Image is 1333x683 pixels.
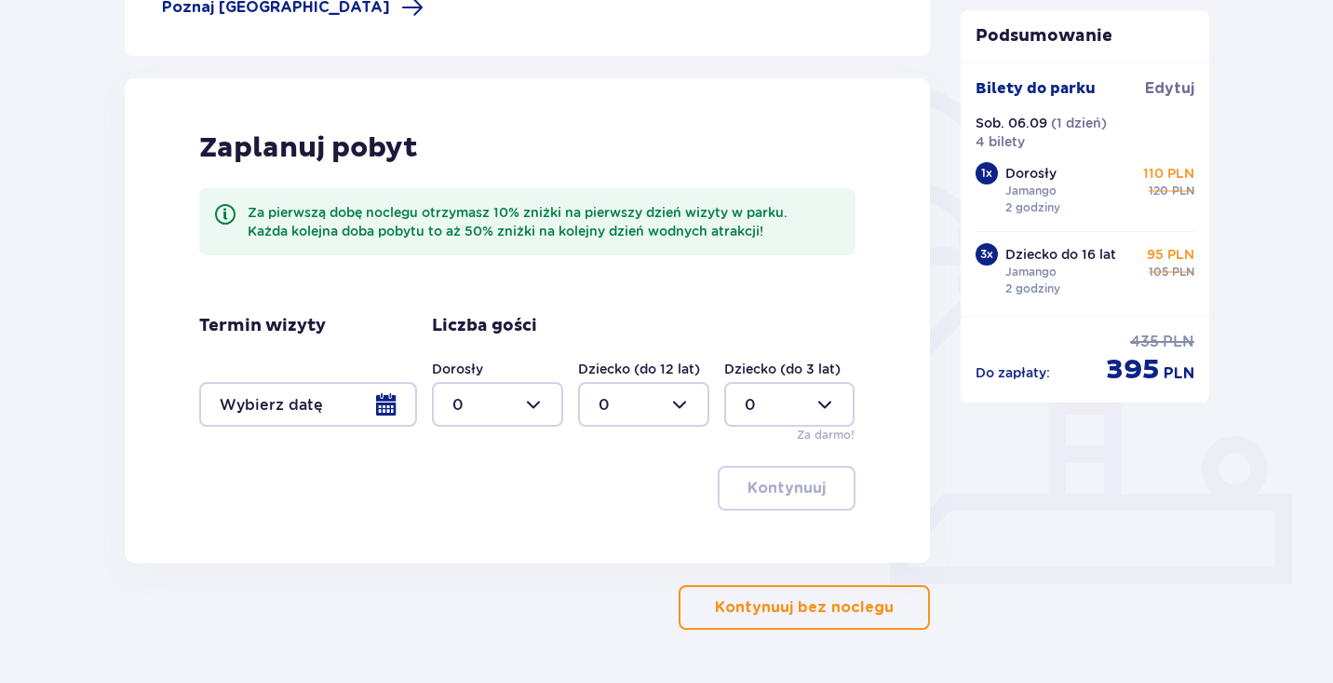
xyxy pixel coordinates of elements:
p: Dorosły [1005,164,1057,183]
div: Za pierwszą dobę noclegu otrzymasz 10% zniżki na pierwszy dzień wizyty w parku. Każda kolejna dob... [248,203,841,240]
p: PLN [1172,183,1194,199]
label: Dziecko (do 3 lat) [724,360,841,378]
p: Zaplanuj pobyt [199,130,418,166]
p: Bilety do parku [976,78,1096,99]
button: Kontynuuj bez noclegu [679,585,930,630]
p: PLN [1163,332,1194,352]
p: Jamango [1005,183,1057,199]
p: Do zapłaty : [976,363,1050,382]
a: Edytuj [1145,78,1194,99]
p: Sob. 06.09 [976,114,1047,132]
p: 435 [1130,332,1159,352]
label: Dziecko (do 12 lat) [578,360,700,378]
p: Liczba gości [432,315,537,337]
div: 3 x [976,243,998,266]
p: Za darmo! [797,427,855,444]
p: ( 1 dzień ) [1051,114,1107,132]
p: 395 [1106,352,1160,388]
p: Jamango [1005,264,1057,280]
p: 120 [1149,183,1168,199]
div: 1 x [976,162,998,184]
p: Kontynuuj bez noclegu [715,597,894,618]
p: 4 bilety [976,132,1025,151]
p: 110 PLN [1143,164,1194,183]
p: 105 [1149,264,1168,280]
p: Kontynuuj [747,478,826,499]
p: Dziecko do 16 lat [1005,245,1116,264]
p: Podsumowanie [961,25,1210,48]
p: 2 godziny [1005,280,1060,297]
p: 95 PLN [1147,245,1194,264]
p: Termin wizyty [199,315,326,337]
label: Dorosły [432,360,483,378]
button: Kontynuuj [718,466,855,511]
p: PLN [1172,264,1194,280]
p: 2 godziny [1005,199,1060,216]
p: PLN [1164,363,1194,384]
